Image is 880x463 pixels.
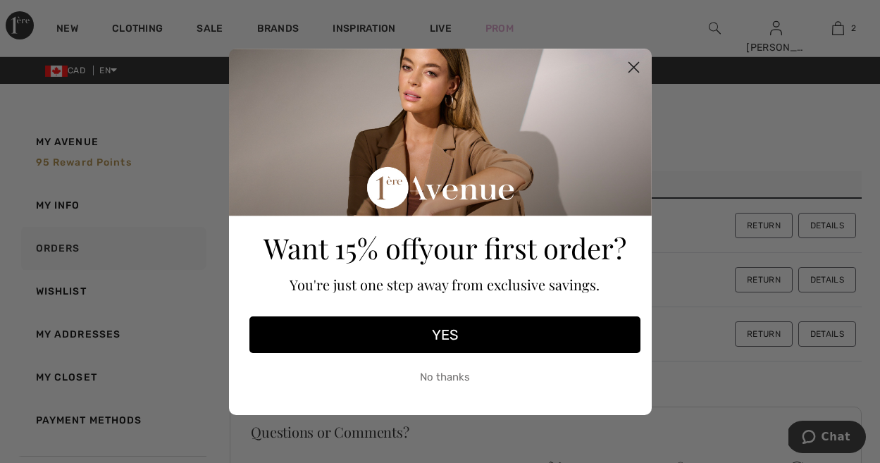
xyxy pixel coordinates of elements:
span: Chat [33,10,62,23]
span: Want 15% off [264,229,419,266]
button: Close dialog [621,55,646,80]
button: No thanks [249,360,640,395]
button: YES [249,316,640,353]
span: your first order? [419,229,626,266]
span: You're just one step away from exclusive savings. [290,275,600,294]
